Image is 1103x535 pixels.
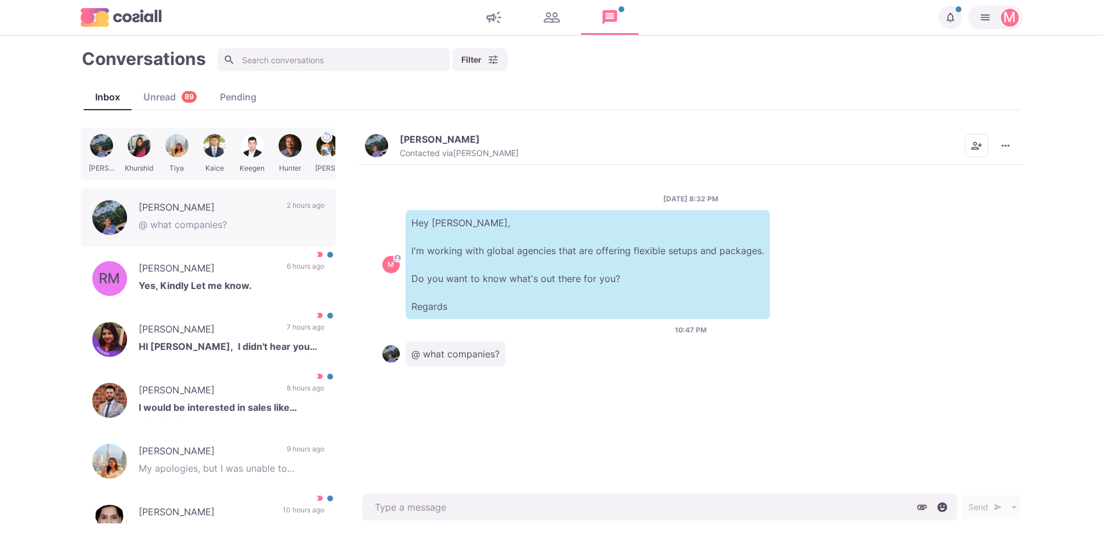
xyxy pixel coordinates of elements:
p: 8 hours ago [287,383,324,400]
button: Martin [968,6,1023,29]
input: Search conversations [218,48,450,71]
p: 7 hours ago [287,322,324,339]
img: Olivia Hires [365,134,388,157]
p: My apologies, but I was unable to respond promptly due to prior commitments. [139,461,324,479]
img: Olivia Hires [382,345,400,363]
p: @ what companies? [406,341,505,367]
p: [PERSON_NAME] [139,444,275,461]
button: Filter [453,48,508,71]
div: Martin [1003,10,1016,24]
p: HI [PERSON_NAME], I didn't hear you back. Do you have any opportunities for me? If Yes, Please do... [139,339,324,357]
img: Prachi Mittal [92,322,127,357]
p: Yes, Kindly Let me know. [139,279,324,296]
img: Tiya J. [92,444,127,479]
p: [PERSON_NAME] [400,133,480,145]
p: 10:47 PM [675,325,707,335]
p: Hey [PERSON_NAME], I'm working with global agencies that are offering flexible setups and package... [406,210,770,319]
button: Notifications [939,6,962,29]
div: Pending [208,90,268,104]
div: Unread [132,90,208,104]
p: 10 hours ago [283,505,324,522]
button: Select emoji [934,498,951,516]
p: [PERSON_NAME] [139,505,271,522]
p: 6 hours ago [287,261,324,279]
p: @ what companies? [139,218,324,235]
button: More menu [994,134,1017,157]
button: Attach files [913,498,931,516]
button: Olivia Hires[PERSON_NAME]Contacted via[PERSON_NAME] [365,133,519,158]
button: Send [963,496,1008,519]
p: [PERSON_NAME] [139,322,275,339]
div: Rohit Metkar [99,272,120,285]
p: Contacted via [PERSON_NAME] [400,148,519,158]
div: Martin [388,261,394,268]
button: Add add contacts [965,134,988,157]
p: 9 hours ago [287,444,324,461]
p: [DATE] 8:32 PM [663,194,718,204]
div: Inbox [84,90,132,104]
p: [PERSON_NAME] [139,383,275,400]
img: Olivia Hires [92,200,127,235]
p: 2 hours ago [287,200,324,218]
p: [PERSON_NAME] [139,200,275,218]
h1: Conversations [82,48,206,69]
p: [PERSON_NAME] [139,261,275,279]
p: 89 [185,92,194,103]
p: I would be interested in sales like bringing in new logos, account retention/growth or customer s... [139,400,324,418]
svg: avatar [394,255,400,261]
img: Hari Jakllari [92,383,127,418]
img: logo [81,8,162,26]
